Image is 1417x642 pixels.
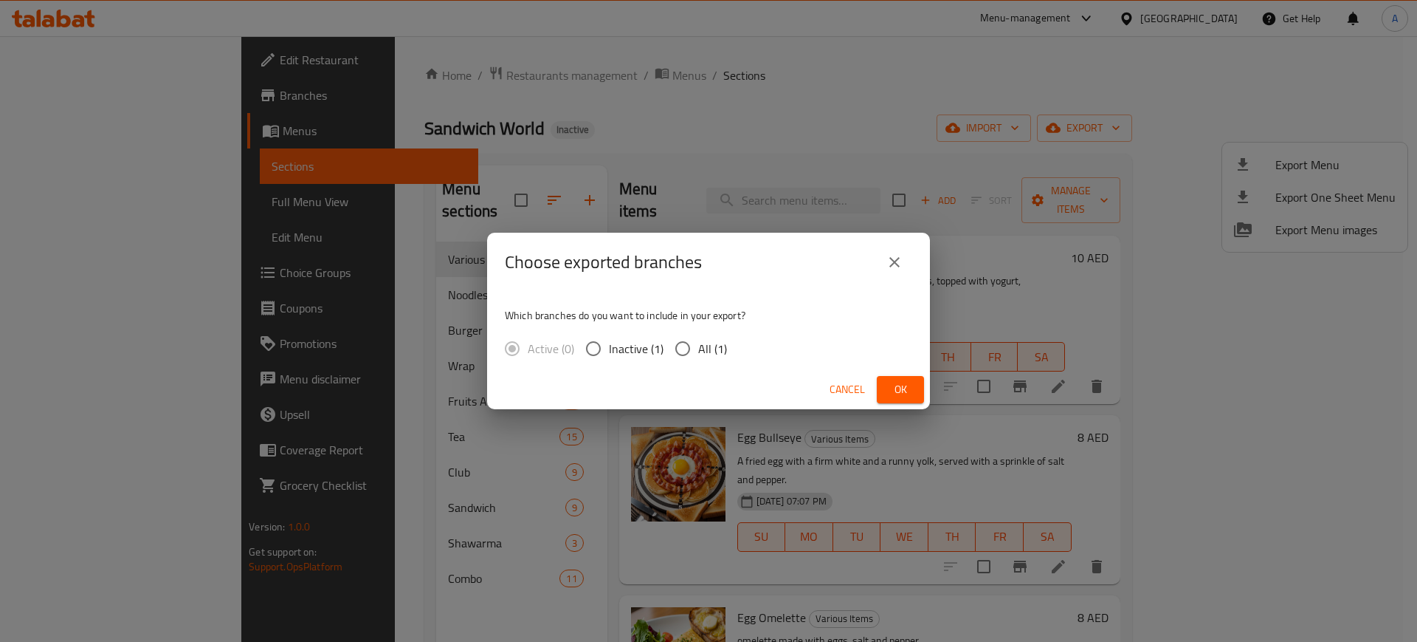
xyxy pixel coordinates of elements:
[889,380,912,399] span: Ok
[505,250,702,274] h2: Choose exported branches
[877,245,912,280] button: close
[528,340,574,358] span: Active (0)
[698,340,727,358] span: All (1)
[824,376,871,403] button: Cancel
[609,340,663,358] span: Inactive (1)
[505,308,912,323] p: Which branches do you want to include in your export?
[877,376,924,403] button: Ok
[830,380,865,399] span: Cancel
